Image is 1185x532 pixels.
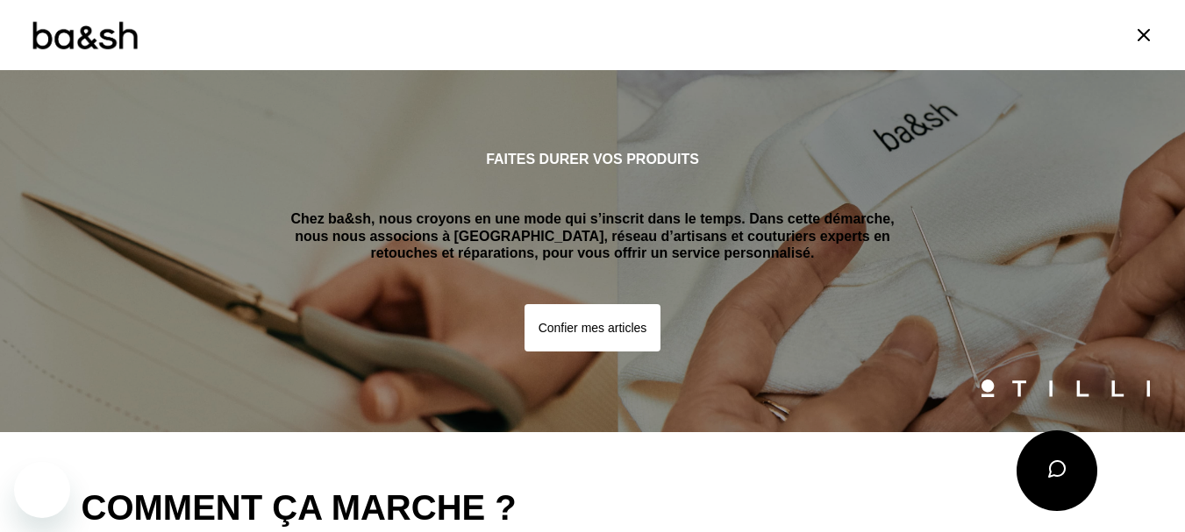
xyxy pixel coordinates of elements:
[14,462,70,518] iframe: Bouton de lancement de la fenêtre de messagerie
[82,488,1104,527] h2: Comment ça marche ?
[525,304,661,351] button: Confier mes articles
[486,151,699,167] h1: Faites durer vos produits
[31,19,139,52] img: Logo ba&sh by Tilli
[284,210,902,261] p: Chez ba&sh, nous croyons en une mode qui s’inscrit dans le temps. Dans cette démarche, nous nous ...
[982,379,1150,397] img: Logo Tilli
